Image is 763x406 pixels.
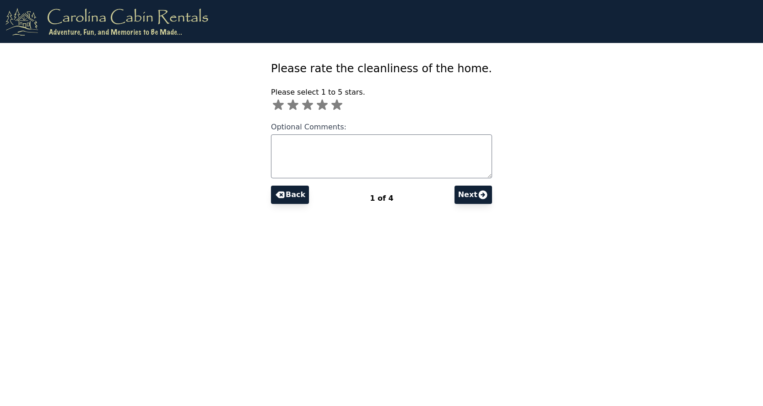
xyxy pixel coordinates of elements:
[5,7,208,36] img: logo.png
[271,134,492,178] textarea: Optional Comments:
[271,87,492,98] p: Please select 1 to 5 stars.
[271,186,309,204] button: Back
[455,186,492,204] button: Next
[271,62,492,75] span: Please rate the cleanliness of the home.
[370,194,393,203] span: 1 of 4
[271,123,346,131] span: Optional Comments:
